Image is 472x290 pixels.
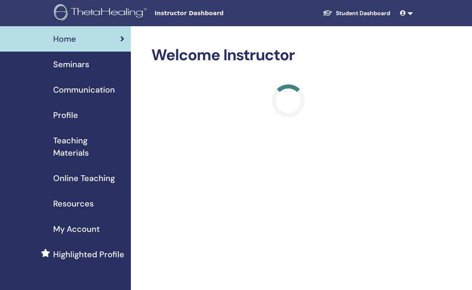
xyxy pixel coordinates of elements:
[53,248,124,261] span: Highlighted Profile
[53,197,94,210] span: Resources
[53,223,100,235] span: My Account
[151,46,425,65] h2: Welcome Instructor
[53,109,78,121] span: Profile
[155,9,277,18] span: Instructor Dashboard
[53,58,89,70] span: Seminars
[53,172,115,184] span: Online Teaching
[53,134,124,159] span: Teaching Materials
[53,84,115,96] span: Communication
[316,6,397,21] a: Student Dashboard
[53,33,76,45] span: Home
[323,9,333,16] img: graduation-cap-white.svg
[54,4,150,23] img: logo.png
